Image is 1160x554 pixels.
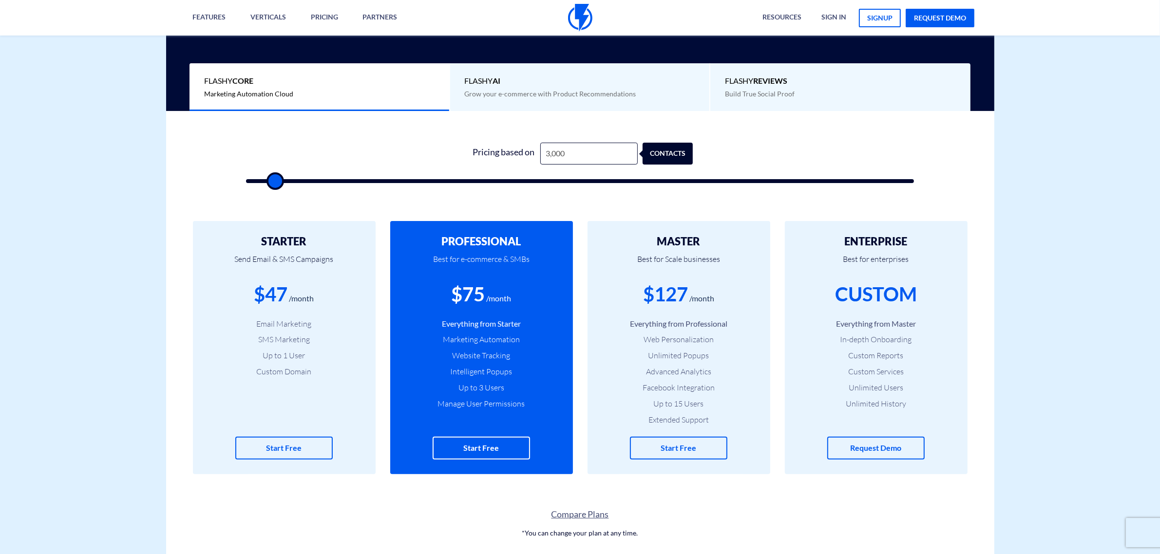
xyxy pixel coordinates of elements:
div: Pricing based on [467,143,540,165]
li: Extended Support [602,414,756,425]
div: /month [487,293,512,304]
span: Flashy [204,75,435,87]
li: In-depth Onboarding [799,334,953,345]
h2: STARTER [208,236,361,247]
li: Advanced Analytics [602,366,756,377]
li: Up to 1 User [208,350,361,361]
li: Intelligent Popups [405,366,558,377]
a: Start Free [235,437,333,460]
span: Flashy [725,75,956,87]
a: Request Demo [827,437,925,460]
span: Flashy [465,75,695,87]
li: Everything from Professional [602,318,756,330]
a: Start Free [433,437,530,460]
div: /month [689,293,714,304]
div: $75 [452,280,485,308]
li: Everything from Starter [405,318,558,330]
h2: PROFESSIONAL [405,236,558,247]
div: $47 [254,280,288,308]
li: Facebook Integration [602,382,756,393]
span: Build True Social Proof [725,90,795,98]
li: Custom Reports [799,350,953,361]
p: *You can change your plan at any time. [166,528,994,538]
li: Website Tracking [405,350,558,361]
div: /month [289,293,314,304]
li: Email Marketing [208,318,361,330]
p: Send Email & SMS Campaigns [208,247,361,280]
h2: MASTER [602,236,756,247]
li: Marketing Automation [405,334,558,345]
li: Unlimited Popups [602,350,756,361]
div: contacts [659,143,709,165]
b: REVIEWS [753,76,787,85]
b: Core [232,76,253,85]
a: Compare Plans [166,508,994,521]
span: Marketing Automation Cloud [204,90,293,98]
p: Best for Scale businesses [602,247,756,280]
li: Custom Domain [208,366,361,377]
h2: ENTERPRISE [799,236,953,247]
p: Best for enterprises [799,247,953,280]
li: Everything from Master [799,318,953,330]
b: AI [493,76,501,85]
li: Web Personalization [602,334,756,345]
li: Manage User Permissions [405,398,558,409]
li: Unlimited Users [799,382,953,393]
a: request demo [906,9,974,27]
li: Custom Services [799,366,953,377]
li: SMS Marketing [208,334,361,345]
p: Best for e-commerce & SMBs [405,247,558,280]
li: Up to 3 Users [405,382,558,393]
div: CUSTOM [835,280,917,308]
a: signup [859,9,901,27]
div: $127 [643,280,688,308]
span: Grow your e-commerce with Product Recommendations [465,90,636,98]
li: Unlimited History [799,398,953,409]
a: Start Free [630,437,727,460]
li: Up to 15 Users [602,398,756,409]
